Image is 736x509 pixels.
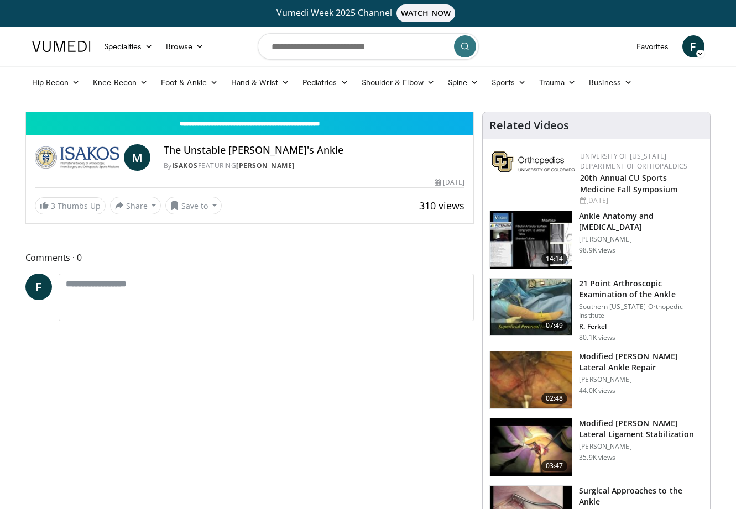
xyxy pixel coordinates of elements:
[296,71,355,93] a: Pediatrics
[419,199,464,212] span: 310 views
[541,320,568,331] span: 07:49
[682,35,704,57] a: F
[541,253,568,264] span: 14:14
[25,250,474,265] span: Comments 0
[355,71,441,93] a: Shoulder & Elbow
[225,71,296,93] a: Hand & Wrist
[489,211,703,269] a: 14:14 Ankle Anatomy and [MEDICAL_DATA] [PERSON_NAME] 98.9K views
[579,453,615,462] p: 35.9K views
[489,418,703,476] a: 03:47 Modified [PERSON_NAME] Lateral Ligament Stabilization [PERSON_NAME] 35.9K views
[579,235,703,244] p: [PERSON_NAME]
[396,4,455,22] span: WATCH NOW
[25,71,87,93] a: Hip Recon
[86,71,154,93] a: Knee Recon
[25,274,52,300] a: F
[97,35,160,57] a: Specialties
[533,71,583,93] a: Trauma
[34,4,703,22] a: Vumedi Week 2025 ChannelWATCH NOW
[490,351,572,409] img: 38788_0000_3.png.150x105_q85_crop-smart_upscale.jpg
[580,172,677,195] a: 20th Annual CU Sports Medicine Fall Symposium
[485,71,533,93] a: Sports
[541,393,568,404] span: 02:48
[490,418,572,476] img: Picture_9_13_2.png.150x105_q85_crop-smart_upscale.jpg
[579,302,703,320] p: Southern [US_STATE] Orthopedic Institute
[164,144,464,156] h4: The Unstable [PERSON_NAME]'s Ankle
[579,333,615,342] p: 80.1K views
[435,177,464,187] div: [DATE]
[492,151,575,172] img: 355603a8-37da-49b6-856f-e00d7e9307d3.png.150x105_q85_autocrop_double_scale_upscale_version-0.2.png
[579,211,703,233] h3: Ankle Anatomy and [MEDICAL_DATA]
[579,278,703,300] h3: 21 Point Arthroscopic Examination of the Ankle
[165,197,222,214] button: Save to
[580,196,701,206] div: [DATE]
[489,351,703,410] a: 02:48 Modified [PERSON_NAME] Lateral Ankle Repair [PERSON_NAME] 44.0K views
[582,71,639,93] a: Business
[579,386,615,395] p: 44.0K views
[580,151,687,171] a: University of [US_STATE] Department of Orthopaedics
[159,35,210,57] a: Browse
[489,119,569,132] h4: Related Videos
[35,197,106,214] a: 3 Thumbs Up
[51,201,55,211] span: 3
[164,161,464,171] div: By FEATURING
[490,211,572,269] img: d079e22e-f623-40f6-8657-94e85635e1da.150x105_q85_crop-smart_upscale.jpg
[579,322,703,331] p: R. Ferkel
[630,35,676,57] a: Favorites
[579,375,703,384] p: [PERSON_NAME]
[236,161,295,170] a: [PERSON_NAME]
[579,351,703,373] h3: Modified [PERSON_NAME] Lateral Ankle Repair
[32,41,91,52] img: VuMedi Logo
[110,197,161,214] button: Share
[154,71,225,93] a: Foot & Ankle
[579,418,703,440] h3: Modified [PERSON_NAME] Lateral Ligament Stabilization
[35,144,119,171] img: ISAKOS
[579,485,703,507] h3: Surgical Approaches to the Ankle
[579,246,615,255] p: 98.9K views
[124,144,150,171] a: M
[172,161,198,170] a: ISAKOS
[441,71,485,93] a: Spine
[490,279,572,336] img: d2937c76-94b7-4d20-9de4-1c4e4a17f51d.150x105_q85_crop-smart_upscale.jpg
[579,442,703,451] p: [PERSON_NAME]
[541,460,568,471] span: 03:47
[258,33,479,60] input: Search topics, interventions
[489,278,703,342] a: 07:49 21 Point Arthroscopic Examination of the Ankle Southern [US_STATE] Orthopedic Institute R. ...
